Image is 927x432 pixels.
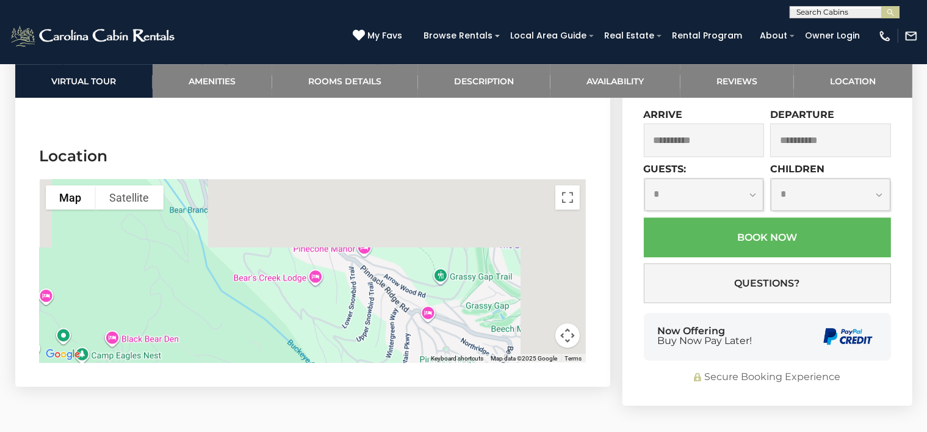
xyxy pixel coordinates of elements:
img: mail-regular-white.png [904,29,918,43]
span: Buy Now Pay Later! [658,336,752,346]
a: Location [794,64,912,98]
label: Guests: [644,163,687,175]
a: Availability [550,64,680,98]
a: Local Area Guide [504,26,593,45]
button: Map camera controls [555,323,580,348]
h3: Location [40,145,586,167]
a: Virtual Tour [15,64,153,98]
button: Toggle fullscreen view [555,185,580,210]
img: phone-regular-white.png [878,29,892,43]
button: Book Now [644,218,891,257]
a: About [754,26,793,45]
button: Show satellite imagery [96,185,164,210]
a: Owner Login [799,26,866,45]
a: Reviews [680,64,794,98]
button: Keyboard shortcuts [431,354,484,363]
div: Secure Booking Experience [644,370,891,384]
div: Now Offering [658,326,752,346]
a: Real Estate [598,26,660,45]
label: Arrive [644,109,683,120]
a: Rooms Details [272,64,418,98]
a: Rental Program [666,26,748,45]
img: White-1-2.png [9,24,178,48]
a: Browse Rentals [417,26,499,45]
a: Description [418,64,550,98]
a: Terms (opens in new tab) [565,355,582,362]
span: My Favs [367,29,402,42]
button: Show street map [46,185,96,210]
label: Departure [770,109,834,120]
a: Amenities [153,64,272,98]
label: Children [770,163,824,175]
a: Open this area in Google Maps (opens a new window) [43,346,83,362]
img: Google [43,346,83,362]
span: Map data ©2025 Google [491,355,558,362]
button: Questions? [644,263,891,303]
a: My Favs [353,29,405,43]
